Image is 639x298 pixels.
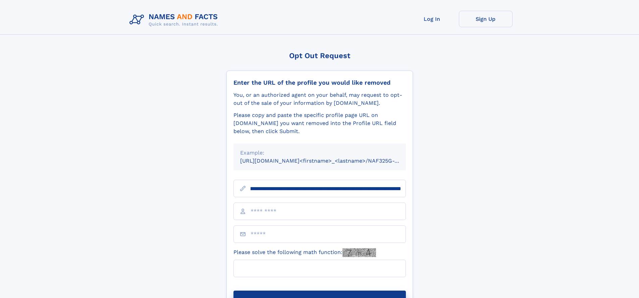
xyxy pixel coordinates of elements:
[233,79,406,86] div: Enter the URL of the profile you would like removed
[459,11,513,27] a: Sign Up
[233,248,376,257] label: Please solve the following math function:
[240,158,419,164] small: [URL][DOMAIN_NAME]<firstname>_<lastname>/NAF325G-xxxxxxxx
[226,51,413,60] div: Opt Out Request
[240,149,399,157] div: Example:
[127,11,223,29] img: Logo Names and Facts
[233,111,406,135] div: Please copy and paste the specific profile page URL on [DOMAIN_NAME] you want removed into the Pr...
[405,11,459,27] a: Log In
[233,91,406,107] div: You, or an authorized agent on your behalf, may request to opt-out of the sale of your informatio...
